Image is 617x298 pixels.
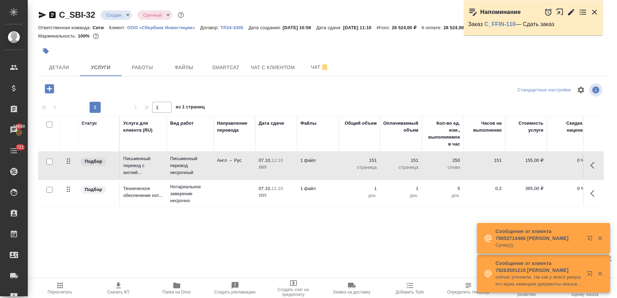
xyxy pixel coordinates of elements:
p: Клиент: [109,25,127,30]
div: Часов на выполнение [467,120,502,134]
p: 28 524,00 ₽ [392,25,422,30]
div: Направление перевода [217,120,252,134]
p: док. [425,192,460,199]
p: Сити [93,25,109,30]
p: 1 [384,185,418,192]
p: 0 % [550,185,585,192]
p: ТР24-3305 [220,25,249,30]
p: Письменный перевод несрочный [170,155,210,176]
p: [DATE] 10:59 [283,25,316,30]
div: Файлы [300,120,316,127]
p: 0 % [550,157,585,164]
button: Срочный [141,12,164,18]
svg: Отписаться [320,63,329,72]
p: 250 [425,157,460,164]
button: Закрыть [590,8,599,16]
span: Файлы [167,63,201,72]
p: 151 [384,157,418,164]
p: док. [384,192,418,199]
button: Перейти в todo [579,8,587,16]
button: Отложить [544,8,552,16]
p: 28 524,00 ₽ [443,25,473,30]
button: Редактировать [567,8,575,16]
p: 2025 [259,192,293,199]
div: Вид работ [170,120,194,127]
span: Чат [303,63,336,72]
div: Дата сдачи [259,120,284,127]
button: Доп статусы указывают на важность/срочность заказа [176,10,185,19]
p: Сообщение от клиента 79263591215 [PERSON_NAME] [495,260,582,274]
div: Создан [137,10,172,20]
p: 1 файл [300,157,335,164]
p: Ответственная команда: [38,25,93,30]
p: страница [384,164,418,171]
a: ООО «Сбербанк Инвестиции» [127,24,200,30]
a: 721 [2,142,26,159]
p: Подбор [85,186,102,193]
p: Нотариальное заверение несрочно [170,183,210,204]
div: Оплачиваемый объем [383,120,418,134]
p: Техническое обеспечение нот... [123,185,163,199]
div: Стоимость услуги [509,120,543,134]
span: Smartcat [209,63,242,72]
p: Супер))) [495,242,582,249]
div: Создан [101,10,132,20]
p: 07.10, [259,186,272,191]
button: Открыть в новой вкладке [583,267,599,283]
p: Подбор [85,158,102,165]
p: К оплате: [422,25,443,30]
p: [DATE] 11:10 [343,25,377,30]
span: из 1 страниц [176,103,205,113]
span: 721 [12,144,28,151]
button: Добавить тэг [38,43,53,59]
p: 155,00 ₽ [509,157,543,164]
button: Создан [104,12,124,18]
button: Открыть в новой вкладке [583,231,599,248]
span: 19690 [9,123,29,130]
div: Статус [82,120,97,127]
button: Закрыть [593,235,607,241]
p: 11:10 [272,158,283,163]
p: Итого: [377,25,392,30]
p: 1 файл [300,185,335,192]
button: Скопировать ссылку для ЯМессенджера [38,11,47,19]
td: 0.2 [464,182,505,206]
div: Скидка / наценка [550,120,585,134]
p: 151 [342,157,377,164]
span: Посмотреть информацию [589,83,604,97]
button: Чтобы определение сработало, загрузи исходные файлы на странице "файлы" и привяжи проект в SmartCat [439,279,498,298]
button: 0.00 RUB; [91,32,100,41]
button: Закрыть [593,271,607,277]
div: Услуга для клиента (RU) [123,120,163,134]
p: страница [342,164,377,171]
div: Общий объем [345,120,377,127]
p: Англ → Рус [217,157,252,164]
p: 365,00 ₽ [509,185,543,192]
td: 151 [464,154,505,178]
p: 2025 [259,164,293,171]
a: 19690 [2,121,26,139]
button: Показать кнопки [586,157,603,174]
button: Добавить услугу [40,82,59,96]
p: док. [342,192,377,199]
a: ТР24-3305 [220,24,249,30]
p: Заказ — Сдать заказ [468,21,599,28]
p: 11:10 [272,186,283,191]
p: Дата сдачи: [316,25,343,30]
p: Дата создания: [249,25,283,30]
span: Работы [126,63,159,72]
p: 100% [78,33,91,39]
p: Сообщение от клиента 79852714466 [PERSON_NAME] [495,228,582,242]
span: Чат с клиентом [251,63,295,72]
button: Открыть в новой вкладке [556,5,564,19]
button: Скопировать ссылку [48,11,57,19]
div: Кол-во ед. изм., выполняемое в час [425,120,460,148]
p: Напоминание [480,9,521,16]
a: C_SBI-32 [59,10,95,19]
span: Детали [42,63,76,72]
div: split button [516,85,573,96]
button: Показать кнопки [586,185,603,202]
p: сейчас уточнили, так как у моего умершего мужа немецкие документы оказывается все были с фамилией BE [495,274,582,288]
p: Письменный перевод с англий... [123,155,163,176]
p: 5 [425,185,460,192]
